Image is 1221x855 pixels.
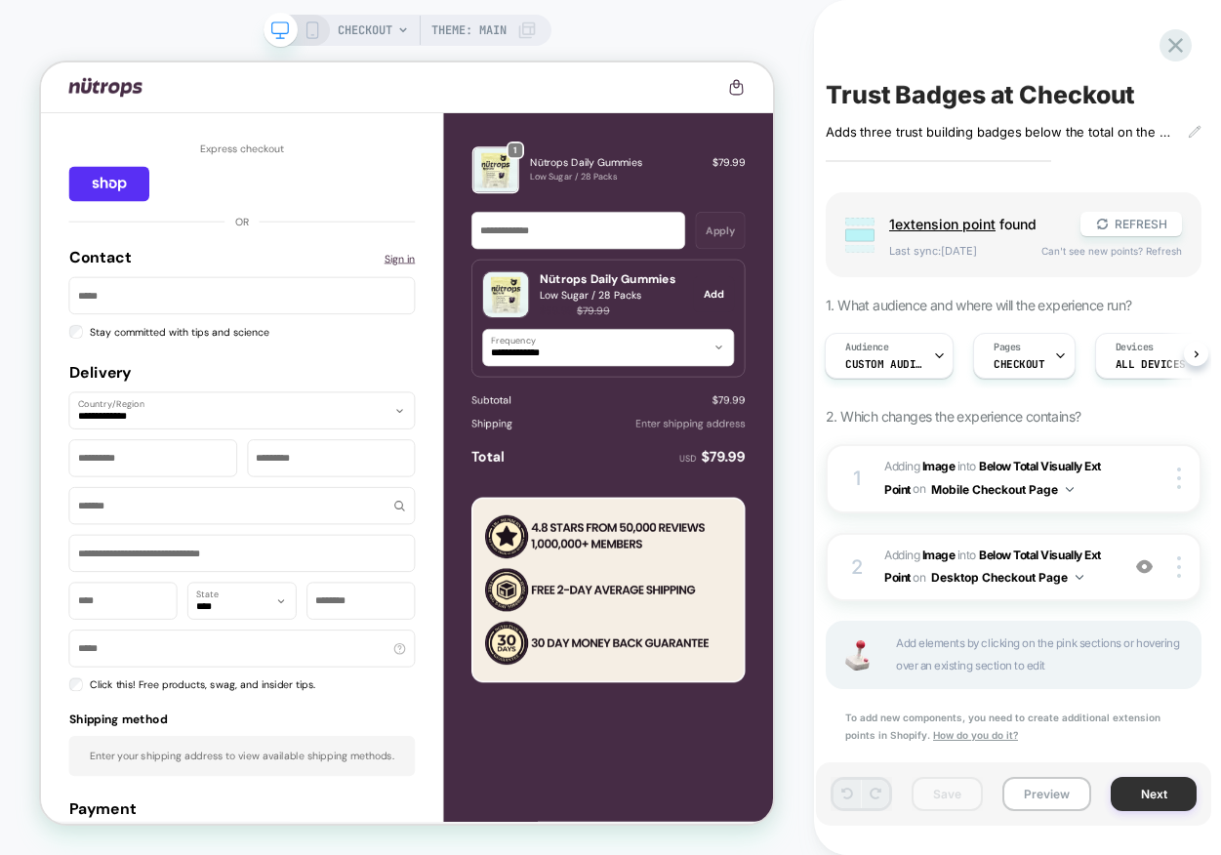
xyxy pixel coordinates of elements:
button: Desktop Checkout Page [931,565,1083,590]
span: found [889,216,1061,232]
span: Adding [884,459,955,473]
span: $79.99 [895,441,939,459]
span: Low Sugar / 28 Packs [665,302,800,319]
span: USD [851,520,874,536]
span: 1 [631,108,635,126]
span: Below Total Visually Ext Point [884,548,1101,585]
button: Preview [1002,777,1091,811]
p: Low Sugar / 28 Packs [652,143,881,161]
iframe: Pay with Google Pay [273,139,381,185]
img: Nütrops Daily Gummies [575,112,637,175]
span: Theme: MAIN [431,15,507,46]
p: Nütrops Daily Gummies [652,123,881,143]
span: Devices [1116,341,1154,354]
span: Pages [994,341,1021,354]
strong: Total [574,513,618,538]
span: CHECKOUT [338,15,392,46]
span: CHECKOUT [994,357,1045,371]
section: Shopping cart [574,104,939,179]
u: How do you do it? [933,729,1018,741]
img: crossed eye [1136,558,1153,575]
section: Offer Carousel [574,263,939,420]
span: OR [259,203,277,221]
span: Adds three trust building badges below the total on the checkout page.Isolated to exclude /first-... [826,124,1173,140]
span: INTO [957,459,976,473]
s: $79.99 [714,322,758,340]
span: Subtotal [574,441,627,459]
span: 1. What audience and where will the experience run? [826,297,1131,313]
img: down arrow [1066,487,1074,492]
img: Joystick [837,640,876,671]
button: Add Low Sugar / 28 Packs Nütrops Daily Gummies to cart [870,285,924,333]
a: Shop Pay [37,139,144,185]
button: REFRESH [1080,212,1182,236]
label: Click this! Free products, swag, and insider tips. [55,820,366,840]
span: Last sync: [DATE] [889,244,1022,258]
label: Stay committed with tips and science [55,349,305,370]
span: Adding [884,548,955,562]
h2: Contact [37,248,120,272]
span: on [913,567,925,589]
h2: Delivery [37,401,499,426]
img: Low Sugar / 28 Packs [590,279,650,340]
strong: $79.99 [880,512,939,541]
div: 1 [847,461,867,496]
span: 2. Which changes the experience contains? [826,408,1080,425]
span: INTO [957,548,976,562]
img: down arrow [1076,575,1083,580]
span: 1 extension point [889,216,996,232]
span: Audience [845,341,889,354]
span: on [913,478,925,500]
span: Below Total Visually Ext Point [884,459,1101,496]
button: Mobile Checkout Page [931,477,1074,502]
section: Express checkout [37,104,499,185]
span: Shipping [574,471,629,492]
img: close [1177,468,1181,489]
div: To add new components, you need to create additional extension points in Shopify. [826,709,1201,744]
span: $79.99 [895,123,939,143]
h3: Express checkout [213,104,324,125]
b: Image [922,548,956,562]
img: close [1177,556,1181,578]
iframe: Pay with Venmo [391,139,499,185]
strong: Nütrops Daily Gummies [665,278,846,299]
section: Contact [37,104,499,370]
span: $59.99 [665,322,711,340]
div: 2 [847,550,867,585]
iframe: Pay with PayPal [155,139,263,185]
button: Next [1111,777,1197,811]
button: Save [912,777,983,811]
span: Add elements by clicking on the pink sections or hovering over an existing section to edit [896,632,1180,677]
span: Enter shipping address [793,472,939,490]
a: Sign in [458,252,499,272]
span: Can't see new points? Refresh [1041,245,1182,257]
a: Cart [916,21,939,45]
span: ALL DEVICES [1116,357,1186,371]
span: Custom Audience [845,357,923,371]
span: Trust Badges at Checkout [826,80,1135,109]
b: Image [922,459,956,473]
